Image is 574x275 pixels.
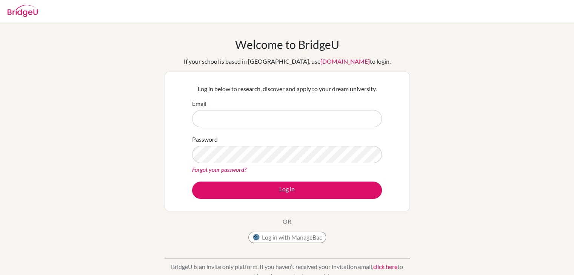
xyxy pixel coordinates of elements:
button: Log in with ManageBac [248,232,326,243]
p: OR [283,217,291,226]
label: Password [192,135,218,144]
button: Log in [192,182,382,199]
label: Email [192,99,206,108]
h1: Welcome to BridgeU [235,38,339,51]
a: Forgot your password? [192,166,246,173]
a: click here [373,263,397,270]
div: If your school is based in [GEOGRAPHIC_DATA], use to login. [184,57,391,66]
a: [DOMAIN_NAME] [320,58,370,65]
p: Log in below to research, discover and apply to your dream university. [192,84,382,93]
img: Bridge-U [8,5,38,17]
